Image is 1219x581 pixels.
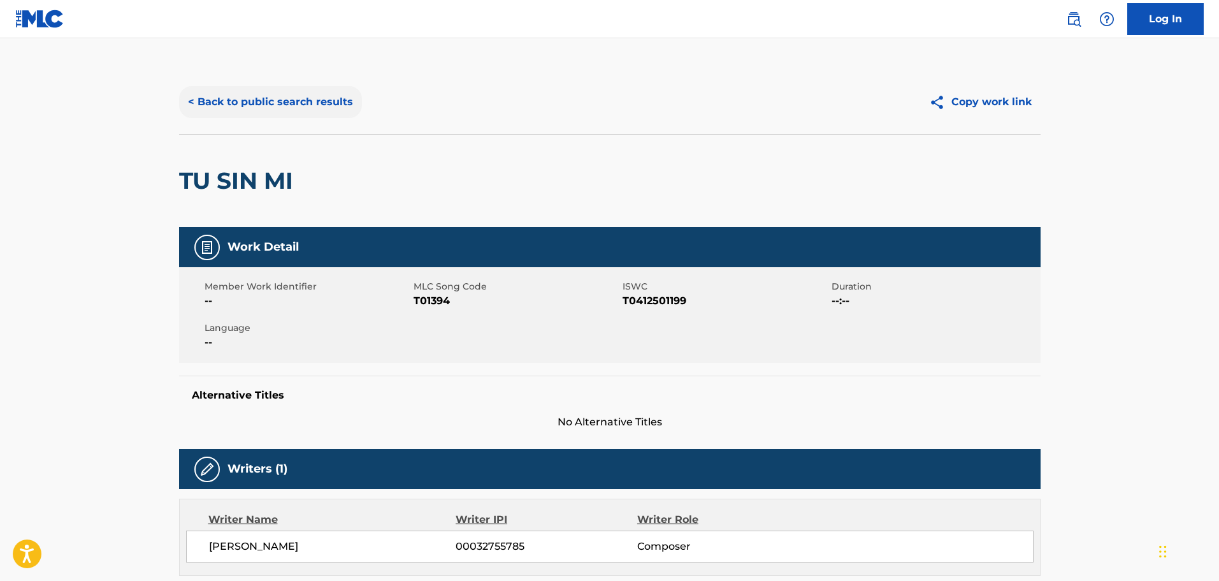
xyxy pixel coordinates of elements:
[1127,3,1204,35] a: Log In
[832,293,1037,309] span: --:--
[192,389,1028,402] h5: Alternative Titles
[637,512,802,527] div: Writer Role
[414,280,619,293] span: MLC Song Code
[205,321,410,335] span: Language
[623,280,828,293] span: ISWC
[832,280,1037,293] span: Duration
[1159,533,1167,571] div: Drag
[920,86,1041,118] button: Copy work link
[1061,6,1086,32] a: Public Search
[227,240,299,254] h5: Work Detail
[637,539,802,554] span: Composer
[199,462,215,477] img: Writers
[623,293,828,309] span: T0412501199
[1155,520,1219,581] iframe: Chat Widget
[456,512,637,527] div: Writer IPI
[209,539,456,554] span: [PERSON_NAME]
[179,166,299,195] h2: TU SIN MI
[179,415,1041,430] span: No Alternative Titles
[205,335,410,350] span: --
[205,293,410,309] span: --
[199,240,215,255] img: Work Detail
[205,280,410,293] span: Member Work Identifier
[208,512,456,527] div: Writer Name
[227,462,287,476] h5: Writers (1)
[179,86,362,118] button: < Back to public search results
[456,539,637,554] span: 00032755785
[414,293,619,309] span: T01394
[15,10,64,28] img: MLC Logo
[1094,6,1120,32] div: Help
[1066,11,1081,27] img: search
[1099,11,1114,27] img: help
[929,94,951,110] img: Copy work link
